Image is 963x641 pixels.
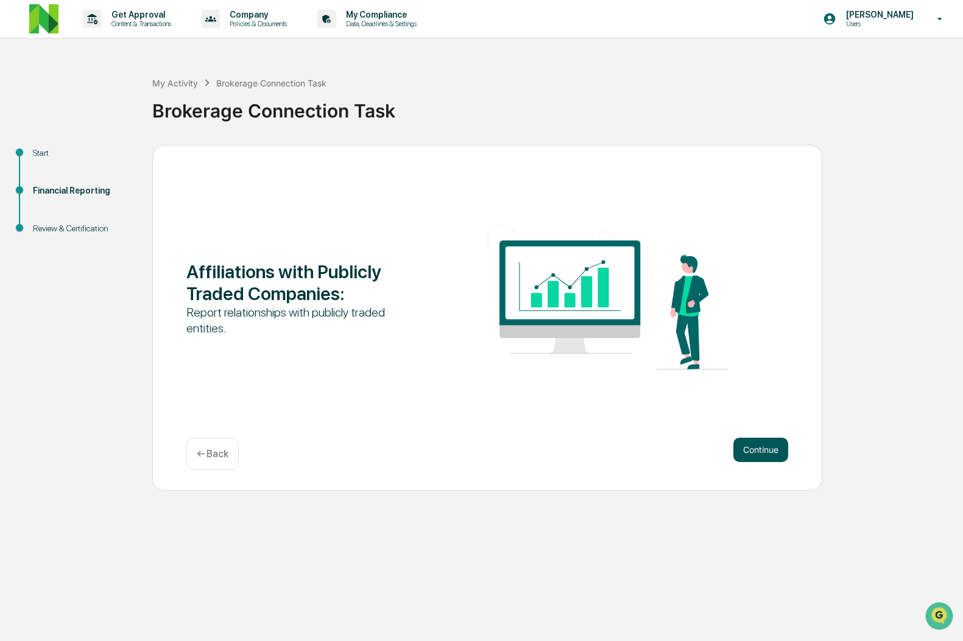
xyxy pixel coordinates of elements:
[152,90,957,122] div: Brokerage Connection Task
[12,155,22,164] div: 🖐️
[86,206,147,215] a: Powered byPylon
[33,147,133,159] div: Start
[216,78,326,88] div: Brokerage Connection Task
[33,222,133,235] div: Review & Certification
[24,177,77,189] span: Data Lookup
[12,26,222,45] p: How can we help?
[220,10,293,19] p: Company
[186,304,427,336] div: Report relationships with publicly traded entities.
[197,448,228,460] p: ← Back
[24,153,79,166] span: Preclearance
[121,206,147,215] span: Pylon
[7,172,82,194] a: 🔎Data Lookup
[336,19,423,28] p: Data, Deadlines & Settings
[7,149,83,170] a: 🖐️Preclearance
[101,153,151,166] span: Attestations
[88,155,98,164] div: 🗄️
[41,93,200,105] div: Start new chat
[924,601,957,634] iframe: Open customer support
[733,438,788,462] button: Continue
[33,184,133,197] div: Financial Reporting
[336,10,423,19] p: My Compliance
[83,149,156,170] a: 🗄️Attestations
[41,105,154,115] div: We're available if you need us!
[186,261,427,304] div: Affiliations with Publicly Traded Companies :
[12,93,34,115] img: 1746055101610-c473b297-6a78-478c-a979-82029cc54cd1
[152,78,198,88] div: My Activity
[207,97,222,111] button: Start new chat
[836,10,920,19] p: [PERSON_NAME]
[102,19,177,28] p: Content & Transactions
[102,10,177,19] p: Get Approval
[12,178,22,187] div: 🔎
[836,19,920,28] p: Users
[220,19,293,28] p: Policies & Documents
[29,4,58,33] img: logo
[487,225,728,370] img: Affiliations with Publicly Traded Companies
